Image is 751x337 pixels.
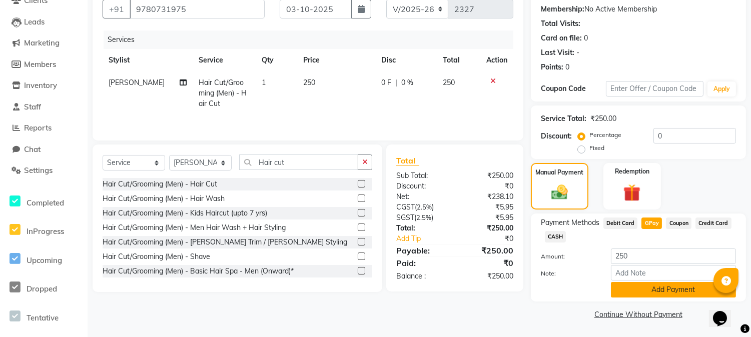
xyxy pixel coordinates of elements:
[389,271,455,281] div: Balance :
[589,130,621,139] label: Percentage
[533,309,744,320] a: Continue Without Payment
[541,62,563,72] div: Points:
[381,77,391,88] span: 0 F
[193,49,256,71] th: Service
[666,217,691,229] span: Coupon
[541,47,574,58] div: Last Visit:
[455,244,521,256] div: ₹250.00
[389,181,455,191] div: Discount:
[24,144,41,154] span: Chat
[103,179,217,189] div: Hair Cut/Grooming (Men) - Hair Cut
[417,203,432,211] span: 2.5%
[389,257,455,269] div: Paid:
[455,212,521,223] div: ₹5.95
[389,244,455,256] div: Payable:
[27,198,64,207] span: Completed
[396,213,414,222] span: SGST
[546,183,573,202] img: _cash.svg
[24,165,53,175] span: Settings
[103,49,193,71] th: Stylist
[611,282,736,297] button: Add Payment
[389,191,455,202] div: Net:
[709,297,741,327] iframe: chat widget
[3,144,85,155] a: Chat
[3,80,85,91] a: Inventory
[396,155,419,166] span: Total
[695,217,731,229] span: Credit Card
[401,77,413,88] span: 0 %
[455,202,521,212] div: ₹5.95
[535,168,583,177] label: Manual Payment
[395,77,397,88] span: |
[3,122,85,134] a: Reports
[545,231,566,242] span: CASH
[584,33,588,43] div: 0
[389,170,455,181] div: Sub Total:
[541,131,572,141] div: Discount:
[565,62,569,72] div: 0
[103,237,347,247] div: Hair Cut/Grooming (Men) - [PERSON_NAME] Trim / [PERSON_NAME] Styling
[3,16,85,28] a: Leads
[24,102,41,111] span: Staff
[455,181,521,191] div: ₹0
[589,143,604,152] label: Fixed
[641,217,662,229] span: GPay
[606,81,703,96] input: Enter Offer / Coupon Code
[103,266,294,276] div: Hair Cut/Grooming (Men) - Basic Hair Spa - Men (Onward)*
[24,38,60,47] span: Marketing
[103,222,286,233] div: Hair Cut/Grooming (Men) - Men Hair Wash + Hair Styling
[615,167,649,176] label: Redemption
[603,217,638,229] span: Debit Card
[298,49,375,71] th: Price
[455,191,521,202] div: ₹238.10
[3,101,85,113] a: Staff
[533,269,603,278] label: Note:
[618,182,646,203] img: _gift.svg
[3,165,85,176] a: Settings
[455,271,521,281] div: ₹250.00
[707,81,736,96] button: Apply
[389,233,466,244] a: Add Tip
[455,170,521,181] div: ₹250.00
[24,59,56,69] span: Members
[541,83,606,94] div: Coupon Code
[24,80,57,90] span: Inventory
[389,223,455,233] div: Total:
[455,223,521,233] div: ₹250.00
[375,49,437,71] th: Disc
[389,212,455,223] div: ( )
[541,4,584,14] div: Membership:
[396,202,415,211] span: CGST
[541,113,586,124] div: Service Total:
[389,202,455,212] div: ( )
[304,78,316,87] span: 250
[103,193,225,204] div: Hair Cut/Grooming (Men) - Hair Wash
[3,59,85,70] a: Members
[541,33,582,43] div: Card on file:
[27,313,59,322] span: Tentative
[27,284,57,293] span: Dropped
[416,213,431,221] span: 2.5%
[455,257,521,269] div: ₹0
[480,49,513,71] th: Action
[541,217,599,228] span: Payment Methods
[576,47,579,58] div: -
[541,18,580,29] div: Total Visits:
[199,78,247,108] span: Hair Cut/Grooming (Men) - Hair Cut
[27,255,62,265] span: Upcoming
[611,248,736,264] input: Amount
[239,154,358,170] input: Search or Scan
[590,113,616,124] div: ₹250.00
[24,17,45,26] span: Leads
[104,30,521,49] div: Services
[443,78,455,87] span: 250
[103,251,210,262] div: Hair Cut/Grooming (Men) - Shave
[109,78,165,87] span: [PERSON_NAME]
[262,78,266,87] span: 1
[541,4,736,14] div: No Active Membership
[27,226,64,236] span: InProgress
[466,233,521,244] div: ₹0
[103,208,267,218] div: Hair Cut/Grooming (Men) - Kids Haircut (upto 7 yrs)
[437,49,480,71] th: Total
[256,49,298,71] th: Qty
